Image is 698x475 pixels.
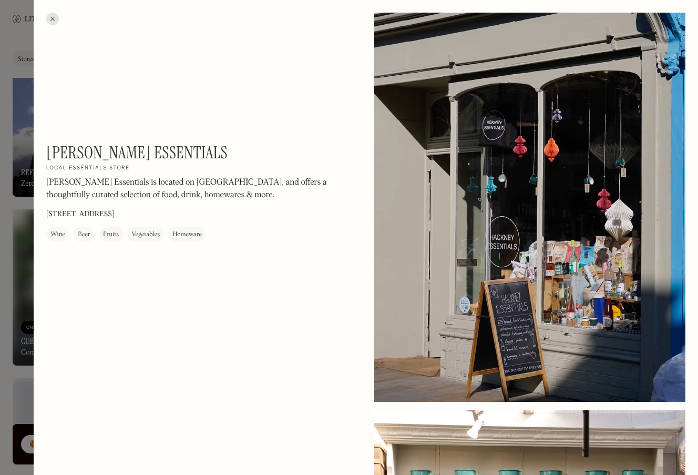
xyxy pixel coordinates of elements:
[78,229,90,240] div: Beer
[131,229,160,240] div: Vegetables
[46,176,330,201] p: [PERSON_NAME] Essentials is located on [GEOGRAPHIC_DATA], and offers a thoughtfully curated selec...
[46,143,228,163] h1: [PERSON_NAME] Essentials
[46,165,130,172] h2: Local essentials store
[172,229,202,240] div: Homeware
[103,229,119,240] div: Fruits
[50,229,65,240] div: Wine
[46,209,114,220] p: [STREET_ADDRESS]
